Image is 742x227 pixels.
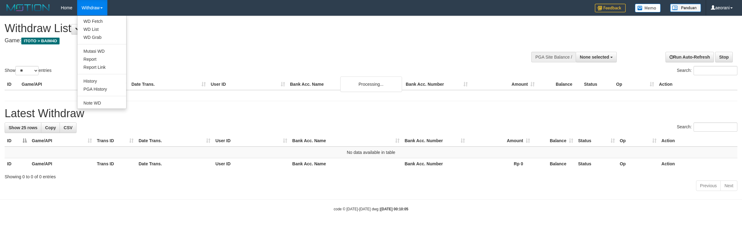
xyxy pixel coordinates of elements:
[21,38,60,44] span: ITOTO > BAIM4D
[334,207,408,211] small: code © [DATE]-[DATE] dwg |
[77,99,126,107] a: Note WD
[9,125,37,130] span: Show 25 rows
[19,79,86,90] th: Game/API
[29,158,94,170] th: Game/API
[41,122,60,133] a: Copy
[77,33,126,41] a: WD Grab
[582,79,614,90] th: Status
[533,158,576,170] th: Balance
[29,135,94,147] th: Game/API: activate to sort column ascending
[617,135,659,147] th: Op: activate to sort column ascending
[77,85,126,93] a: PGA History
[290,135,402,147] th: Bank Acc. Name: activate to sort column ascending
[5,171,737,180] div: Showing 0 to 0 of 0 entries
[5,79,19,90] th: ID
[576,52,617,62] button: None selected
[288,79,403,90] th: Bank Acc. Name
[533,135,576,147] th: Balance: activate to sort column ascending
[531,52,576,62] div: PGA Site Balance /
[77,63,126,71] a: Report Link
[5,135,29,147] th: ID: activate to sort column descending
[670,4,701,12] img: panduan.png
[5,38,488,44] h4: Game:
[677,66,737,75] label: Search:
[617,158,659,170] th: Op
[580,55,609,60] span: None selected
[136,135,213,147] th: Date Trans.: activate to sort column ascending
[77,17,126,25] a: WD Fetch
[5,122,41,133] a: Show 25 rows
[677,122,737,132] label: Search:
[213,158,290,170] th: User ID
[402,135,467,147] th: Bank Acc. Number: activate to sort column ascending
[77,77,126,85] a: History
[694,122,737,132] input: Search:
[665,52,714,62] a: Run Auto-Refresh
[659,158,737,170] th: Action
[290,158,402,170] th: Bank Acc. Name
[77,47,126,55] a: Mutasi WD
[213,135,290,147] th: User ID: activate to sort column ascending
[720,180,737,191] a: Next
[5,3,52,12] img: MOTION_logo.png
[467,135,533,147] th: Amount: activate to sort column ascending
[657,79,737,90] th: Action
[403,79,470,90] th: Bank Acc. Number
[60,122,77,133] a: CSV
[5,147,737,158] td: No data available in table
[576,135,617,147] th: Status: activate to sort column ascending
[15,66,39,75] select: Showentries
[5,22,488,35] h1: Withdraw List
[64,125,73,130] span: CSV
[77,25,126,33] a: WD List
[696,180,721,191] a: Previous
[715,52,733,62] a: Stop
[94,135,136,147] th: Trans ID: activate to sort column ascending
[614,79,657,90] th: Op
[5,107,737,120] h1: Latest Withdraw
[380,207,408,211] strong: [DATE] 00:10:05
[208,79,288,90] th: User ID
[635,4,661,12] img: Button%20Memo.svg
[340,76,402,92] div: Processing...
[659,135,737,147] th: Action
[402,158,467,170] th: Bank Acc. Number
[5,158,29,170] th: ID
[576,158,617,170] th: Status
[467,158,533,170] th: Rp 0
[136,158,213,170] th: Date Trans.
[595,4,626,12] img: Feedback.jpg
[77,55,126,63] a: Report
[129,79,208,90] th: Date Trans.
[5,66,52,75] label: Show entries
[537,79,582,90] th: Balance
[470,79,537,90] th: Amount
[94,158,136,170] th: Trans ID
[45,125,56,130] span: Copy
[694,66,737,75] input: Search:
